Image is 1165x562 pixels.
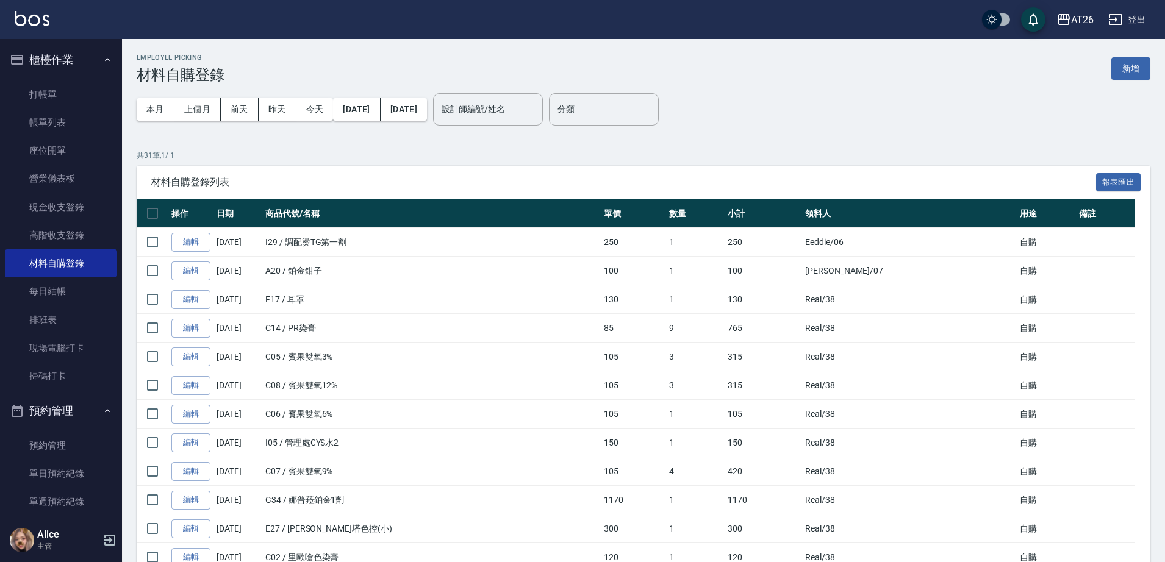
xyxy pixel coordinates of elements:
[5,334,117,362] a: 現場電腦打卡
[601,371,666,400] td: 105
[262,457,601,486] td: C07 / 賓果雙氧9%
[174,98,221,121] button: 上個月
[1111,57,1150,80] button: 新增
[5,460,117,488] a: 單日預約紀錄
[5,80,117,108] a: 打帳單
[262,371,601,400] td: C08 / 賓果雙氧12%
[168,199,213,228] th: 操作
[666,285,725,314] td: 1
[213,343,262,371] td: [DATE]
[262,199,601,228] th: 商品代號/名稱
[601,257,666,285] td: 100
[221,98,259,121] button: 前天
[1017,228,1076,257] td: 自購
[213,371,262,400] td: [DATE]
[262,514,601,543] td: E27 / [PERSON_NAME]塔色控(小)
[725,400,802,429] td: 105
[213,400,262,429] td: [DATE]
[601,429,666,457] td: 150
[1076,199,1135,228] th: 備註
[171,347,210,366] a: 編輯
[1017,314,1076,343] td: 自購
[666,314,725,343] td: 9
[666,199,725,228] th: 數量
[171,433,210,452] a: 編輯
[37,541,99,552] p: 主管
[1017,343,1076,371] td: 自購
[666,371,725,400] td: 3
[802,457,1017,486] td: Real /38
[802,199,1017,228] th: 領料人
[262,400,601,429] td: C06 / 賓果雙氧6%
[666,429,725,457] td: 1
[725,228,802,257] td: 250
[5,108,117,137] a: 帳單列表
[601,400,666,429] td: 105
[15,11,49,26] img: Logo
[1017,514,1076,543] td: 自購
[213,514,262,543] td: [DATE]
[213,285,262,314] td: [DATE]
[5,193,117,221] a: 現金收支登錄
[1017,371,1076,400] td: 自購
[171,462,210,481] a: 編輯
[1017,199,1076,228] th: 用途
[802,343,1017,371] td: Real /38
[262,343,601,371] td: C05 / 賓果雙氧3%
[5,488,117,516] a: 單週預約紀錄
[151,176,1096,188] span: 材料自購登錄列表
[1103,9,1150,31] button: 登出
[333,98,380,121] button: [DATE]
[5,306,117,334] a: 排班表
[1052,7,1099,32] button: AT26
[10,528,34,552] img: Person
[1096,173,1141,192] button: 報表匯出
[5,395,117,427] button: 預約管理
[802,400,1017,429] td: Real /38
[601,285,666,314] td: 130
[725,486,802,514] td: 1170
[725,314,802,343] td: 765
[381,98,427,121] button: [DATE]
[666,457,725,486] td: 4
[137,98,174,121] button: 本月
[601,199,666,228] th: 單價
[725,199,802,228] th: 小計
[666,514,725,543] td: 1
[1017,457,1076,486] td: 自購
[296,98,334,121] button: 今天
[802,486,1017,514] td: Real /38
[802,228,1017,257] td: Eeddie /06
[213,486,262,514] td: [DATE]
[213,314,262,343] td: [DATE]
[5,432,117,460] a: 預約管理
[802,314,1017,343] td: Real /38
[666,228,725,257] td: 1
[171,319,210,338] a: 編輯
[5,277,117,305] a: 每日結帳
[5,137,117,165] a: 座位開單
[259,98,296,121] button: 昨天
[666,400,725,429] td: 1
[1017,400,1076,429] td: 自購
[262,257,601,285] td: A20 / 鉑金鉗子
[137,54,224,62] h2: Employee Picking
[262,314,601,343] td: C14 / PR染膏
[262,486,601,514] td: G34 / 娜普菈鉑金1劑
[1096,176,1141,187] a: 報表匯出
[1017,429,1076,457] td: 自購
[601,228,666,257] td: 250
[262,429,601,457] td: I05 / 管理處CYS水2
[171,405,210,424] a: 編輯
[171,519,210,538] a: 編輯
[213,199,262,228] th: 日期
[213,228,262,257] td: [DATE]
[802,371,1017,400] td: Real /38
[5,221,117,249] a: 高階收支登錄
[171,376,210,395] a: 編輯
[1071,12,1094,27] div: AT26
[802,429,1017,457] td: Real /38
[1017,257,1076,285] td: 自購
[1111,62,1150,74] a: 新增
[802,257,1017,285] td: [PERSON_NAME] /07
